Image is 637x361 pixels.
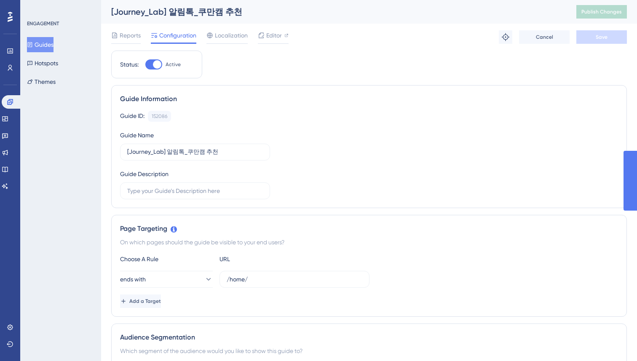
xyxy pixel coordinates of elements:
[166,61,181,68] span: Active
[596,34,608,40] span: Save
[27,37,54,52] button: Guides
[602,328,627,353] iframe: UserGuiding AI Assistant Launcher
[120,94,618,104] div: Guide Information
[120,30,141,40] span: Reports
[120,346,618,356] div: Which segment of the audience would you like to show this guide to?
[127,186,263,195] input: Type your Guide’s Description here
[127,147,263,157] input: Type your Guide’s Name here
[215,30,248,40] span: Localization
[120,254,213,264] div: Choose A Rule
[536,34,553,40] span: Cancel
[519,30,570,44] button: Cancel
[120,224,618,234] div: Page Targeting
[120,274,146,284] span: ends with
[120,130,154,140] div: Guide Name
[120,332,618,342] div: Audience Segmentation
[27,56,58,71] button: Hotspots
[581,8,622,15] span: Publish Changes
[219,254,312,264] div: URL
[129,298,161,305] span: Add a Target
[120,111,145,122] div: Guide ID:
[27,74,56,89] button: Themes
[120,237,618,247] div: On which pages should the guide be visible to your end users?
[111,6,555,18] div: [Journey_Lab] 알림톡_쿠만캠 추천
[576,30,627,44] button: Save
[27,20,59,27] div: ENGAGEMENT
[159,30,196,40] span: Configuration
[266,30,282,40] span: Editor
[227,275,362,284] input: yourwebsite.com/path
[120,294,161,308] button: Add a Target
[120,271,213,288] button: ends with
[576,5,627,19] button: Publish Changes
[152,113,167,120] div: 152086
[120,169,169,179] div: Guide Description
[120,59,139,70] div: Status:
